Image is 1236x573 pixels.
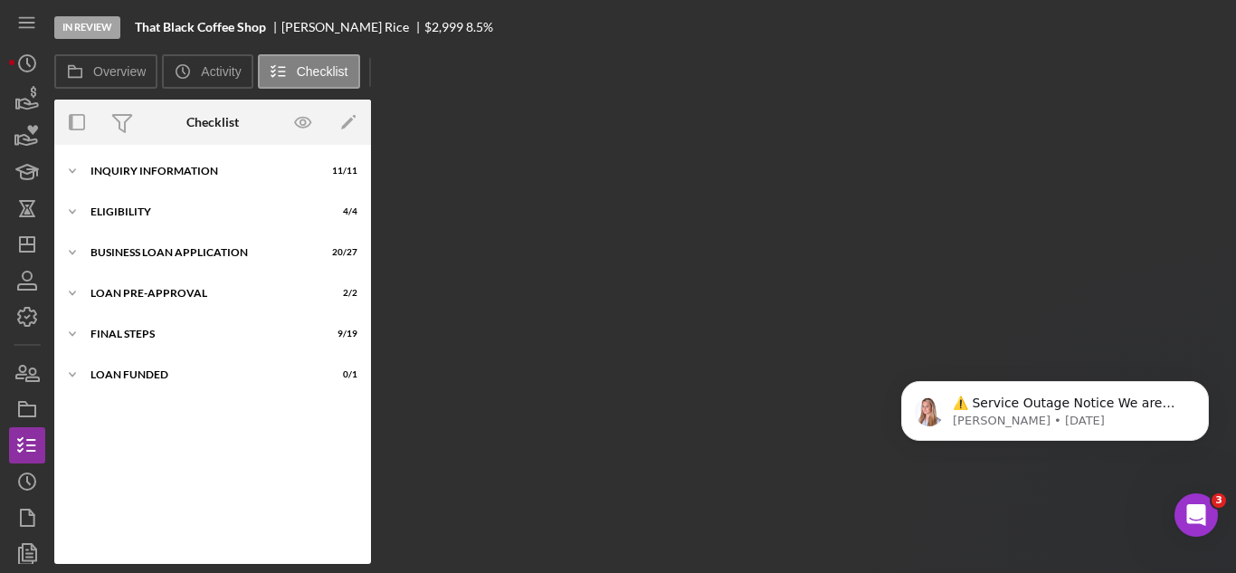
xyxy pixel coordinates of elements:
[1174,493,1218,537] iframe: Intercom live chat
[325,329,357,339] div: 9 / 19
[79,53,309,301] span: ⚠️ Service Outage Notice We are currently experiencing an unexpected outage affecting Lenderfit. ...
[90,166,312,177] div: INQUIRY INFORMATION
[258,54,360,89] button: Checklist
[325,369,357,380] div: 0 / 1
[281,20,424,34] div: [PERSON_NAME] Rice
[54,54,157,89] button: Overview
[162,54,252,89] button: Activity
[297,64,348,79] label: Checklist
[90,206,312,217] div: ELIGIBILITY
[93,64,146,79] label: Overview
[186,115,239,129] div: Checklist
[325,288,357,299] div: 2 / 2
[874,343,1236,488] iframe: Intercom notifications message
[54,16,120,39] div: In Review
[325,166,357,177] div: 11 / 11
[90,247,312,258] div: BUSINESS LOAN APPLICATION
[79,70,312,86] p: Message from Allison, sent 16w ago
[90,288,312,299] div: LOAN PRE-APPROVAL
[90,329,312,339] div: FINAL STEPS
[201,64,241,79] label: Activity
[90,369,312,380] div: LOAN FUNDED
[135,20,266,34] b: That Black Coffee Shop
[1212,493,1226,508] span: 3
[466,20,493,34] div: 8.5 %
[424,19,463,34] span: $2,999
[325,206,357,217] div: 4 / 4
[325,247,357,258] div: 20 / 27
